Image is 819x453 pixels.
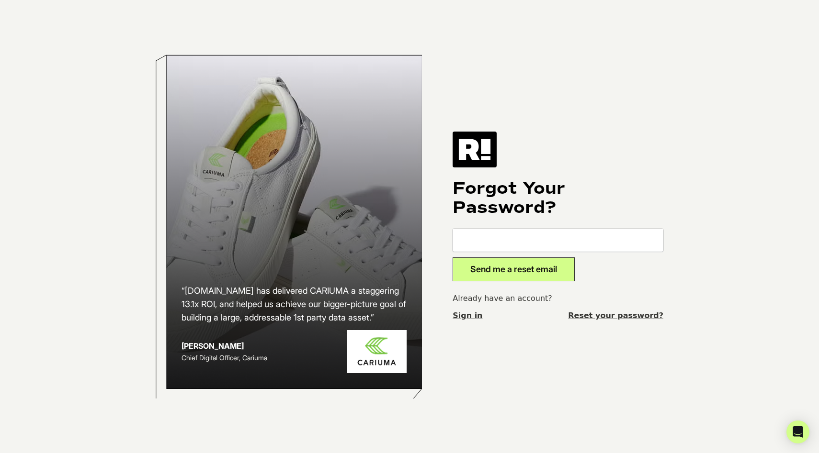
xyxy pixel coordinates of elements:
button: Send me a reset email [453,257,575,281]
h1: Forgot Your Password? [453,179,663,217]
h2: “[DOMAIN_NAME] has delivered CARIUMA a staggering 13.1x ROI, and helped us achieve our bigger-pic... [182,284,407,324]
strong: [PERSON_NAME] [182,341,244,351]
img: Retention.com [453,132,497,167]
img: Cariuma [347,330,407,374]
div: Open Intercom Messenger [786,420,809,443]
a: Reset your password? [568,310,663,321]
p: Already have an account? [453,293,663,304]
a: Sign in [453,310,482,321]
span: Chief Digital Officer, Cariuma [182,354,267,362]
